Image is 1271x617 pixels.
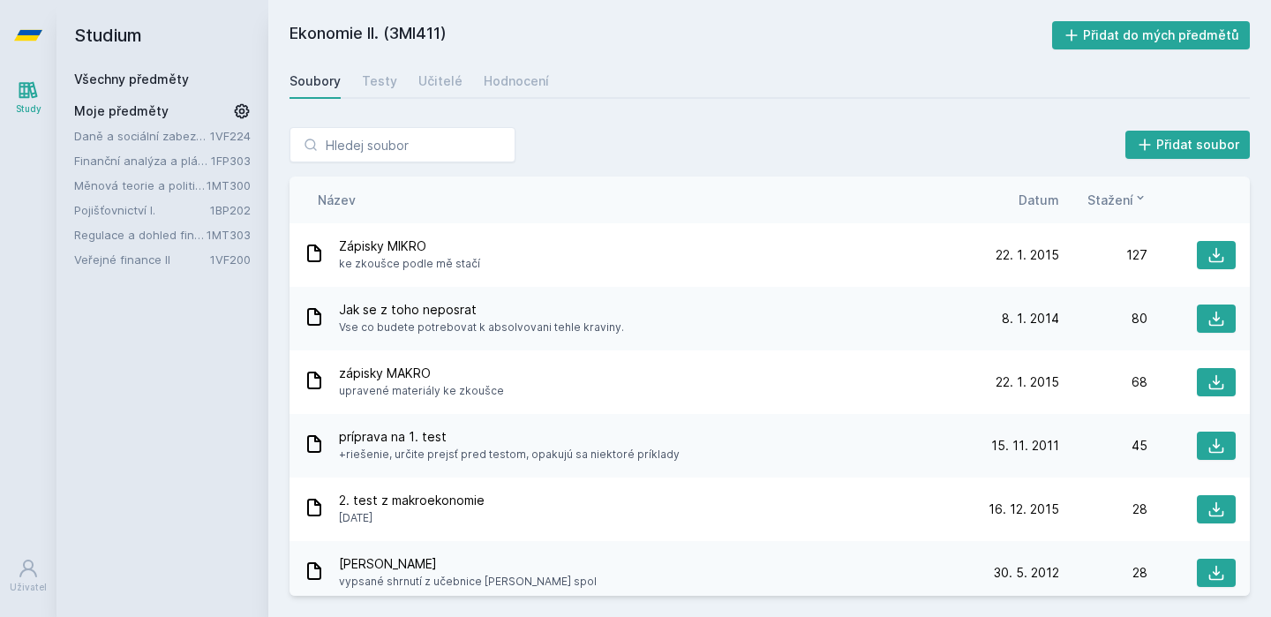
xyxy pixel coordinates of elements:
div: 28 [1059,564,1147,582]
a: Testy [362,64,397,99]
span: [PERSON_NAME] [339,555,597,573]
div: Soubory [290,72,341,90]
a: 1MT303 [207,228,251,242]
a: 1BP202 [210,203,251,217]
span: 16. 12. 2015 [989,500,1059,518]
button: Přidat soubor [1125,131,1251,159]
span: upravené materiály ke zkoušce [339,382,504,400]
a: Všechny předměty [74,71,189,87]
a: Učitelé [418,64,463,99]
span: 8. 1. 2014 [1002,310,1059,327]
span: vypsané shrnutí z učebnice [PERSON_NAME] spol [339,573,597,591]
div: Study [16,102,41,116]
a: Soubory [290,64,341,99]
span: +riešenie, určite prejsť pred testom, opakujú sa niektoré príklady [339,446,680,463]
span: Jak se z toho neposrat [339,301,624,319]
a: 1VF224 [210,129,251,143]
span: príprava na 1. test [339,428,680,446]
a: Daně a sociální zabezpečení [74,127,210,145]
span: 22. 1. 2015 [996,373,1059,391]
div: Hodnocení [484,72,549,90]
button: Stažení [1087,191,1147,209]
button: Datum [1019,191,1059,209]
div: Uživatel [10,581,47,594]
a: Finanční analýza a plánování podniku [74,152,211,169]
span: ke zkoušce podle mě stačí [339,255,480,273]
span: zápisky MAKRO [339,365,504,382]
span: 22. 1. 2015 [996,246,1059,264]
a: Pojišťovnictví I. [74,201,210,219]
a: Study [4,71,53,124]
span: [DATE] [339,509,485,527]
div: 68 [1059,373,1147,391]
div: 80 [1059,310,1147,327]
span: 15. 11. 2011 [991,437,1059,455]
span: Moje předměty [74,102,169,120]
a: Uživatel [4,549,53,603]
a: Veřejné finance II [74,251,210,268]
div: Testy [362,72,397,90]
a: 1MT300 [207,178,251,192]
button: Název [318,191,356,209]
span: 2. test z makroekonomie [339,492,485,509]
a: Regulace a dohled finančního systému [74,226,207,244]
a: 1VF200 [210,252,251,267]
h2: Ekonomie II. (3MI411) [290,21,1052,49]
div: 28 [1059,500,1147,518]
a: Měnová teorie a politika [74,177,207,194]
span: 30. 5. 2012 [994,564,1059,582]
span: Stažení [1087,191,1133,209]
button: Přidat do mých předmětů [1052,21,1251,49]
div: 127 [1059,246,1147,264]
div: Učitelé [418,72,463,90]
span: Vse co budete potrebovat k absolvovani tehle kraviny. [339,319,624,336]
a: 1FP303 [211,154,251,168]
span: Zápisky MIKRO [339,237,480,255]
div: 45 [1059,437,1147,455]
input: Hledej soubor [290,127,515,162]
a: Hodnocení [484,64,549,99]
